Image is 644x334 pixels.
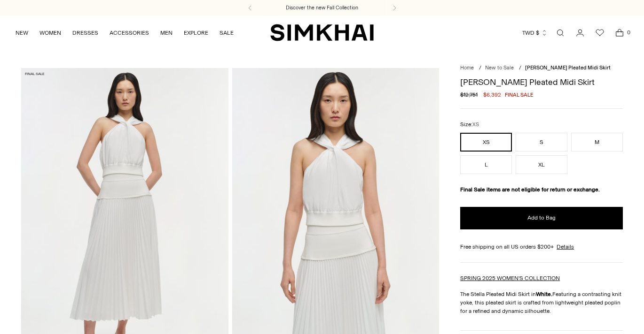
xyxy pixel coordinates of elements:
button: XL [516,155,567,174]
div: Free shipping on all US orders $200+ [460,243,623,251]
div: / [479,64,481,72]
a: DRESSES [72,23,98,43]
nav: breadcrumbs [460,64,623,72]
a: Open search modal [551,23,570,42]
span: 0 [624,28,633,37]
div: / [519,64,521,72]
label: Size: [460,120,479,129]
a: Wishlist [590,23,609,42]
strong: White. [536,291,552,297]
strong: Final Sale items are not eligible for return or exchange. [460,186,600,193]
a: Discover the new Fall Collection [286,4,358,12]
button: Add to Bag [460,207,623,229]
a: Go to the account page [571,23,589,42]
s: $12,751 [460,91,478,99]
h1: [PERSON_NAME] Pleated Midi Skirt [460,78,623,86]
p: The Stella Pleated Midi Skirt in Featuring a contrasting knit yoke, this pleated skirt is crafted... [460,290,623,315]
button: M [571,133,623,152]
a: WOMEN [39,23,61,43]
span: Add to Bag [527,214,556,222]
button: L [460,155,512,174]
span: XS [472,121,479,128]
a: SALE [220,23,234,43]
a: Details [557,243,574,251]
button: XS [460,133,512,152]
a: MEN [160,23,173,43]
button: S [516,133,567,152]
a: NEW [16,23,28,43]
span: $6,392 [483,91,501,99]
a: SPRING 2025 WOMEN'S COLLECTION [460,275,560,281]
a: ACCESSORIES [110,23,149,43]
a: New to Sale [485,65,514,71]
a: Home [460,65,474,71]
a: SIMKHAI [270,23,374,42]
span: [PERSON_NAME] Pleated Midi Skirt [525,65,611,71]
a: Open cart modal [610,23,629,42]
a: EXPLORE [184,23,208,43]
button: TWD $ [522,23,548,43]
